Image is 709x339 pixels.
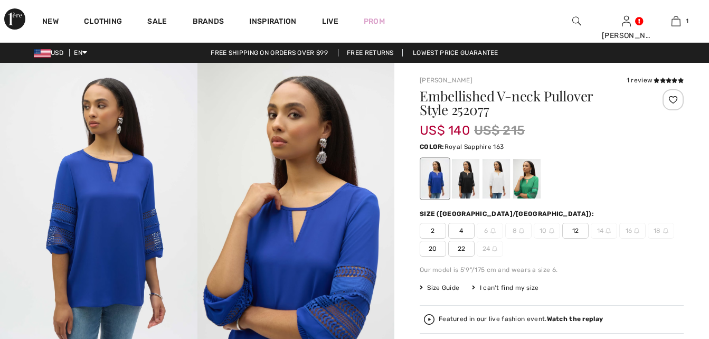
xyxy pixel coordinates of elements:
div: Size ([GEOGRAPHIC_DATA]/[GEOGRAPHIC_DATA]): [420,209,596,219]
a: [PERSON_NAME] [420,77,472,84]
a: Lowest Price Guarantee [404,49,507,56]
div: Garden green [513,159,541,199]
img: search the website [572,15,581,27]
span: 22 [448,241,475,257]
img: 1ère Avenue [4,8,25,30]
div: 1 review [627,76,684,85]
span: 2 [420,223,446,239]
a: Brands [193,17,224,28]
span: EN [74,49,87,56]
a: Clothing [84,17,122,28]
img: US Dollar [34,49,51,58]
span: Color: [420,143,445,150]
span: 14 [591,223,617,239]
a: New [42,17,59,28]
a: Free shipping on orders over $99 [202,49,336,56]
img: ring-m.svg [519,228,524,233]
span: Inspiration [249,17,296,28]
span: US$ 140 [420,112,470,138]
span: 10 [534,223,560,239]
img: ring-m.svg [606,228,611,233]
img: Watch the replay [424,314,434,325]
img: ring-m.svg [490,228,496,233]
iframe: Opens a widget where you can find more information [642,260,698,286]
span: Size Guide [420,283,459,293]
img: My Bag [672,15,680,27]
span: 16 [619,223,646,239]
span: 24 [477,241,503,257]
span: 20 [420,241,446,257]
a: Sign In [622,16,631,26]
span: 4 [448,223,475,239]
a: Prom [364,16,385,27]
div: Black [452,159,479,199]
img: ring-m.svg [492,246,497,251]
span: 6 [477,223,503,239]
img: ring-m.svg [634,228,639,233]
h1: Embellished V-neck Pullover Style 252077 [420,89,640,117]
a: Live [322,16,338,27]
span: US$ 215 [474,121,525,140]
div: Featured in our live fashion event. [439,316,603,323]
div: Off White [483,159,510,199]
img: ring-m.svg [549,228,554,233]
span: USD [34,49,68,56]
span: 12 [562,223,589,239]
div: Our model is 5'9"/175 cm and wears a size 6. [420,265,684,275]
span: 1 [686,16,688,26]
a: Free Returns [338,49,403,56]
span: Royal Sapphire 163 [445,143,504,150]
span: 8 [505,223,532,239]
span: 18 [648,223,674,239]
a: 1 [651,15,700,27]
img: ring-m.svg [663,228,668,233]
a: Sale [147,17,167,28]
strong: Watch the replay [547,315,603,323]
img: My Info [622,15,631,27]
div: Royal Sapphire 163 [421,159,449,199]
div: I can't find my size [472,283,538,293]
div: [PERSON_NAME] [602,30,650,41]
